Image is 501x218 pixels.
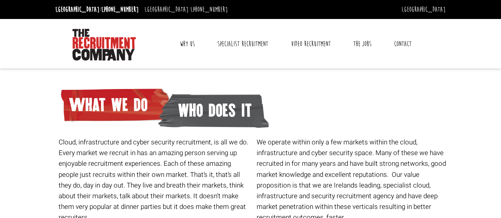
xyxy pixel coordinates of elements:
a: The Jobs [347,34,377,54]
a: Video Recruitment [285,34,337,54]
a: [PHONE_NUMBER] [190,5,228,14]
a: Contact [388,34,417,54]
a: Why Us [174,34,201,54]
img: The Recruitment Company [72,29,136,61]
li: [GEOGRAPHIC_DATA]: [53,3,141,16]
a: [PHONE_NUMBER] [101,5,139,14]
a: [GEOGRAPHIC_DATA] [402,5,446,14]
a: Specialist Recruitment [211,34,274,54]
li: [GEOGRAPHIC_DATA]: [143,3,230,16]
